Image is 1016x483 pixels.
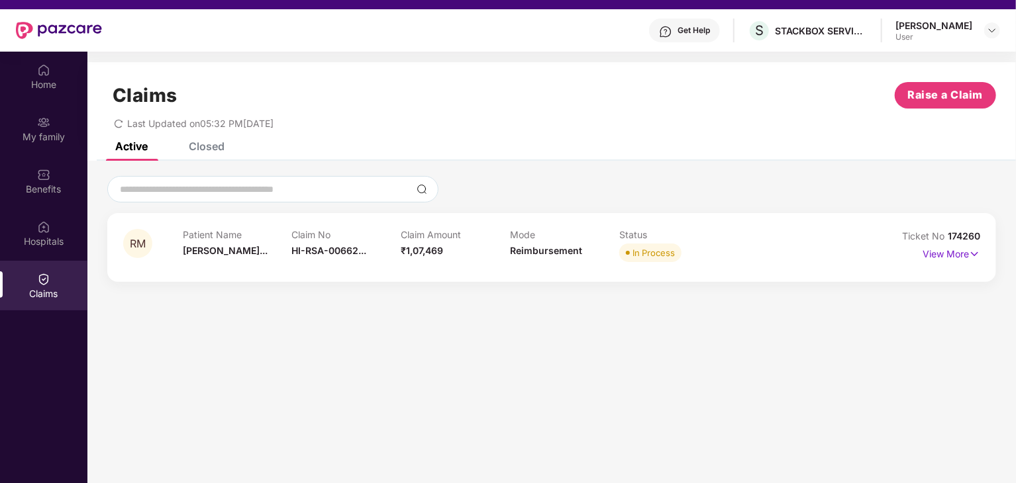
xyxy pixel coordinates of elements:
[969,247,980,261] img: svg+xml;base64,PHN2ZyB4bWxucz0iaHR0cDovL3d3dy53My5vcmcvMjAwMC9zdmciIHdpZHRoPSIxNyIgaGVpZ2h0PSIxNy...
[619,229,729,240] p: Status
[755,22,764,38] span: S
[113,84,178,107] h1: Claims
[510,245,582,256] span: Reimbursement
[401,229,510,240] p: Claim Amount
[923,243,980,261] p: View More
[292,245,367,256] span: HI-RSA-00662...
[659,25,672,38] img: svg+xml;base64,PHN2ZyBpZD0iSGVscC0zMngzMiIgeG1sbnM9Imh0dHA6Ly93d3cudzMub3JnLzIwMDAvc3ZnIiB3aWR0aD...
[895,82,996,109] button: Raise a Claim
[183,229,292,240] p: Patient Name
[37,64,50,77] img: svg+xml;base64,PHN2ZyBpZD0iSG9tZSIgeG1sbnM9Imh0dHA6Ly93d3cudzMub3JnLzIwMDAvc3ZnIiB3aWR0aD0iMjAiIG...
[401,245,443,256] span: ₹1,07,469
[16,22,102,39] img: New Pazcare Logo
[37,273,50,286] img: svg+xml;base64,PHN2ZyBpZD0iQ2xhaW0iIHhtbG5zPSJodHRwOi8vd3d3LnczLm9yZy8yMDAwL3N2ZyIgd2lkdGg9IjIwIi...
[37,168,50,181] img: svg+xml;base64,PHN2ZyBpZD0iQmVuZWZpdHMiIHhtbG5zPSJodHRwOi8vd3d3LnczLm9yZy8yMDAwL3N2ZyIgd2lkdGg9Ij...
[37,116,50,129] img: svg+xml;base64,PHN2ZyB3aWR0aD0iMjAiIGhlaWdodD0iMjAiIHZpZXdCb3g9IjAgMCAyMCAyMCIgZmlsbD0ibm9uZSIgeG...
[908,87,984,103] span: Raise a Claim
[510,229,619,240] p: Mode
[37,220,50,234] img: svg+xml;base64,PHN2ZyBpZD0iSG9zcGl0YWxzIiB4bWxucz0iaHR0cDovL3d3dy53My5vcmcvMjAwMC9zdmciIHdpZHRoPS...
[902,230,948,241] span: Ticket No
[678,25,710,36] div: Get Help
[127,118,274,129] span: Last Updated on 05:32 PM[DATE]
[183,245,268,256] span: [PERSON_NAME]...
[417,184,427,195] img: svg+xml;base64,PHN2ZyBpZD0iU2VhcmNoLTMyeDMyIiB4bWxucz0iaHR0cDovL3d3dy53My5vcmcvMjAwMC9zdmciIHdpZH...
[130,238,146,249] span: RM
[987,25,997,36] img: svg+xml;base64,PHN2ZyBpZD0iRHJvcGRvd24tMzJ4MzIiIHhtbG5zPSJodHRwOi8vd3d3LnczLm9yZy8yMDAwL3N2ZyIgd2...
[115,140,148,153] div: Active
[114,118,123,129] span: redo
[633,246,675,259] div: In Process
[292,229,401,240] p: Claim No
[775,24,868,37] div: STACKBOX SERVICES PRIVATE LIMITED
[895,32,972,42] div: User
[189,140,225,153] div: Closed
[895,19,972,32] div: [PERSON_NAME]
[948,230,980,241] span: 174260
